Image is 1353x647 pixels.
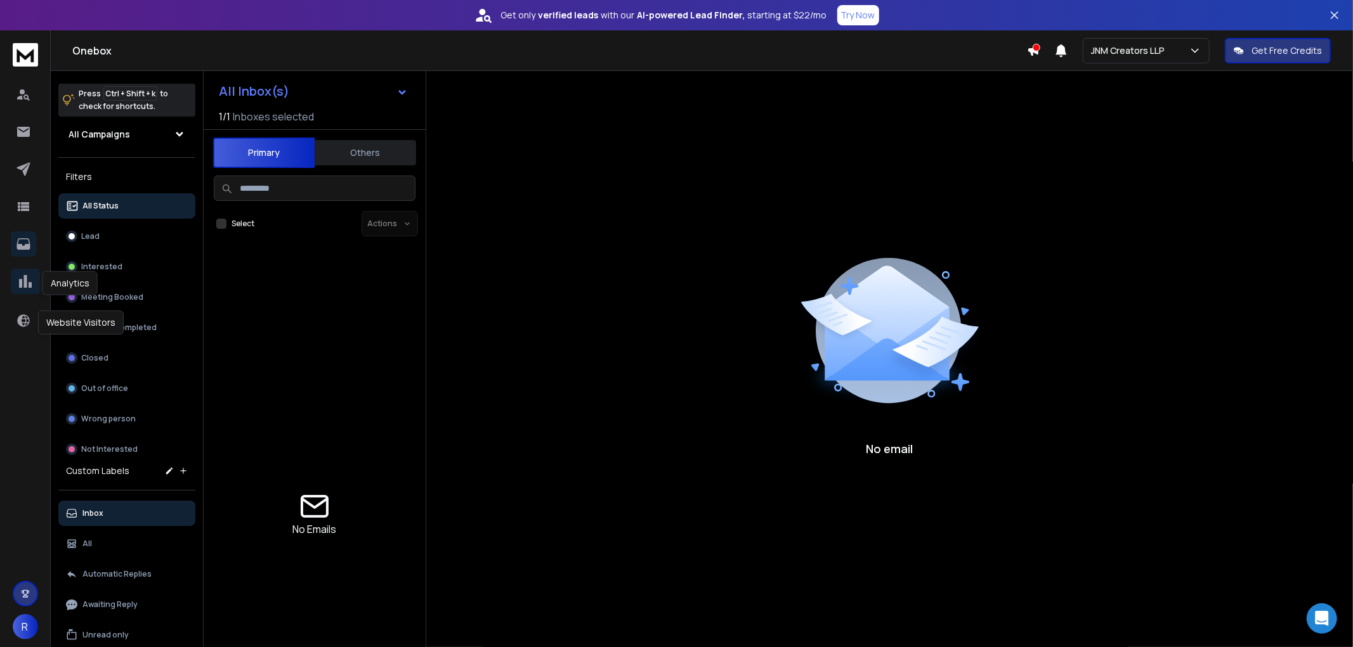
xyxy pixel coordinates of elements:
[42,271,98,295] div: Analytics
[219,85,289,98] h1: All Inbox(s)
[13,614,38,639] button: R
[866,440,913,458] p: No email
[81,231,100,241] p: Lead
[58,561,195,587] button: Automatic Replies
[58,592,195,617] button: Awaiting Reply
[69,128,130,141] h1: All Campaigns
[293,522,337,537] p: No Emails
[81,353,108,363] p: Closed
[219,109,230,124] span: 1 / 1
[58,376,195,401] button: Out of office
[58,531,195,556] button: All
[837,5,879,25] button: Try Now
[1307,603,1337,634] div: Open Intercom Messenger
[82,201,119,211] p: All Status
[103,86,157,101] span: Ctrl + Shift + k
[539,9,599,22] strong: verified leads
[81,292,143,302] p: Meeting Booked
[232,219,254,229] label: Select
[58,285,195,310] button: Meeting Booked
[58,168,195,186] h3: Filters
[213,138,315,168] button: Primary
[58,122,195,147] button: All Campaigns
[81,414,136,424] p: Wrong person
[82,539,92,549] p: All
[58,224,195,249] button: Lead
[13,43,38,67] img: logo
[501,9,827,22] p: Get only with our starting at $22/mo
[81,262,122,272] p: Interested
[38,311,124,335] div: Website Visitors
[81,444,138,454] p: Not Interested
[82,599,138,610] p: Awaiting Reply
[79,87,168,113] p: Press to check for shortcuts.
[637,9,745,22] strong: AI-powered Lead Finder,
[82,569,152,579] p: Automatic Replies
[1225,38,1331,63] button: Get Free Credits
[209,79,418,104] button: All Inbox(s)
[66,464,129,477] h3: Custom Labels
[82,508,103,518] p: Inbox
[81,383,128,394] p: Out of office
[58,345,195,371] button: Closed
[58,406,195,432] button: Wrong person
[58,501,195,526] button: Inbox
[58,193,195,219] button: All Status
[1252,44,1322,57] p: Get Free Credits
[58,437,195,462] button: Not Interested
[315,139,416,167] button: Others
[233,109,314,124] h3: Inboxes selected
[841,9,875,22] p: Try Now
[58,254,195,279] button: Interested
[58,315,195,340] button: Meeting Completed
[72,43,1027,58] h1: Onebox
[1091,44,1170,57] p: JNM Creators LLP
[82,630,129,640] p: Unread only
